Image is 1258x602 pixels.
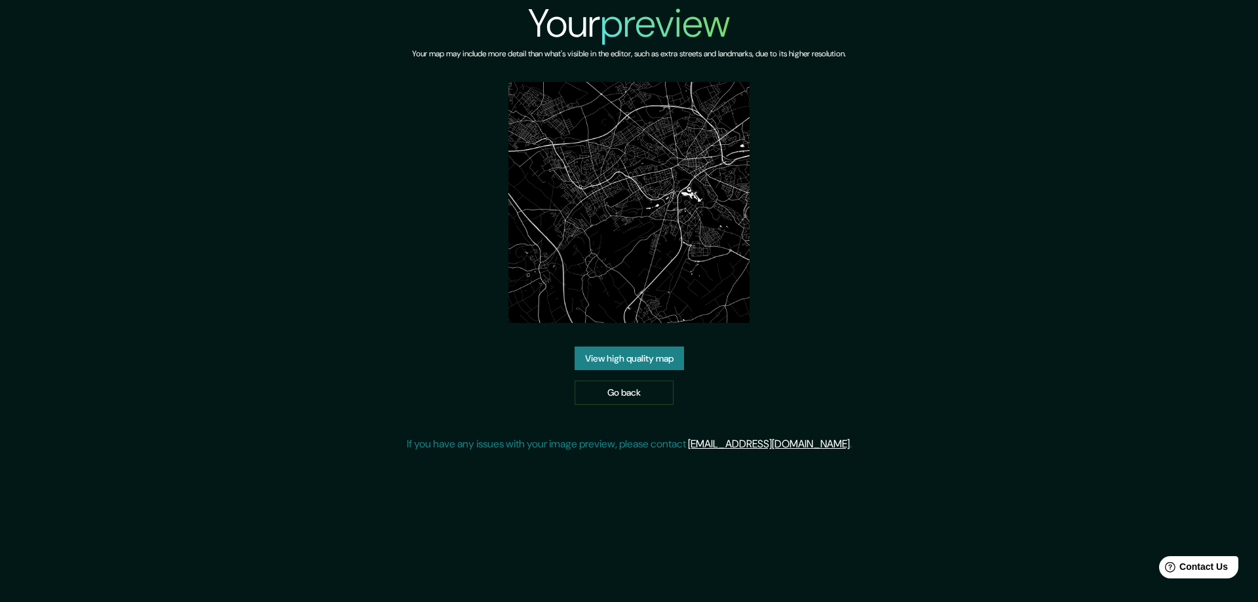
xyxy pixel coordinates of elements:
[688,437,850,451] a: [EMAIL_ADDRESS][DOMAIN_NAME]
[575,347,684,371] a: View high quality map
[407,436,852,452] p: If you have any issues with your image preview, please contact .
[575,381,674,405] a: Go back
[412,47,846,61] h6: Your map may include more detail than what's visible in the editor, such as extra streets and lan...
[508,82,750,323] img: created-map-preview
[1141,551,1244,588] iframe: Help widget launcher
